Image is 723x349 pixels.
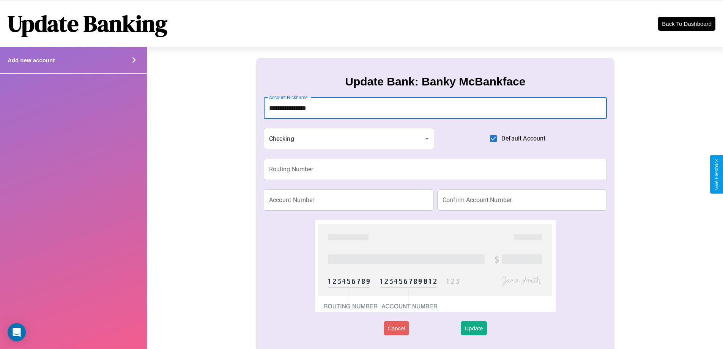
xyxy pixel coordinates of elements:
button: Cancel [384,321,409,335]
div: Give Feedback [714,159,719,190]
button: Update [461,321,487,335]
h3: Update Bank: Banky McBankface [345,75,525,88]
span: Default Account [501,134,545,143]
div: Checking [264,128,435,149]
h1: Update Banking [8,8,167,39]
div: Open Intercom Messenger [8,323,26,341]
h4: Add new account [8,57,55,63]
button: Back To Dashboard [658,17,715,31]
label: Account Nickname [269,94,308,101]
img: check [315,220,555,312]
